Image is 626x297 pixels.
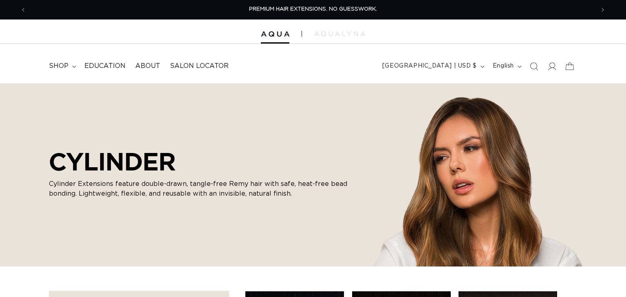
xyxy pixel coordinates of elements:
[165,57,234,75] a: Salon Locator
[130,57,165,75] a: About
[488,59,525,74] button: English
[49,62,68,70] span: shop
[49,147,359,176] h2: CYLINDER
[382,62,477,70] span: [GEOGRAPHIC_DATA] | USD $
[170,62,229,70] span: Salon Locator
[594,2,612,17] button: Next announcement
[79,57,130,75] a: Education
[135,62,160,70] span: About
[249,7,377,12] span: PREMIUM HAIR EXTENSIONS. NO GUESSWORK.
[49,179,359,199] p: Cylinder Extensions feature double-drawn, tangle-free Remy hair with safe, heat-free bead bonding...
[314,31,365,36] img: aqualyna.com
[493,62,514,70] span: English
[377,59,488,74] button: [GEOGRAPHIC_DATA] | USD $
[44,57,79,75] summary: shop
[525,57,543,75] summary: Search
[14,2,32,17] button: Previous announcement
[84,62,126,70] span: Education
[261,31,289,37] img: Aqua Hair Extensions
